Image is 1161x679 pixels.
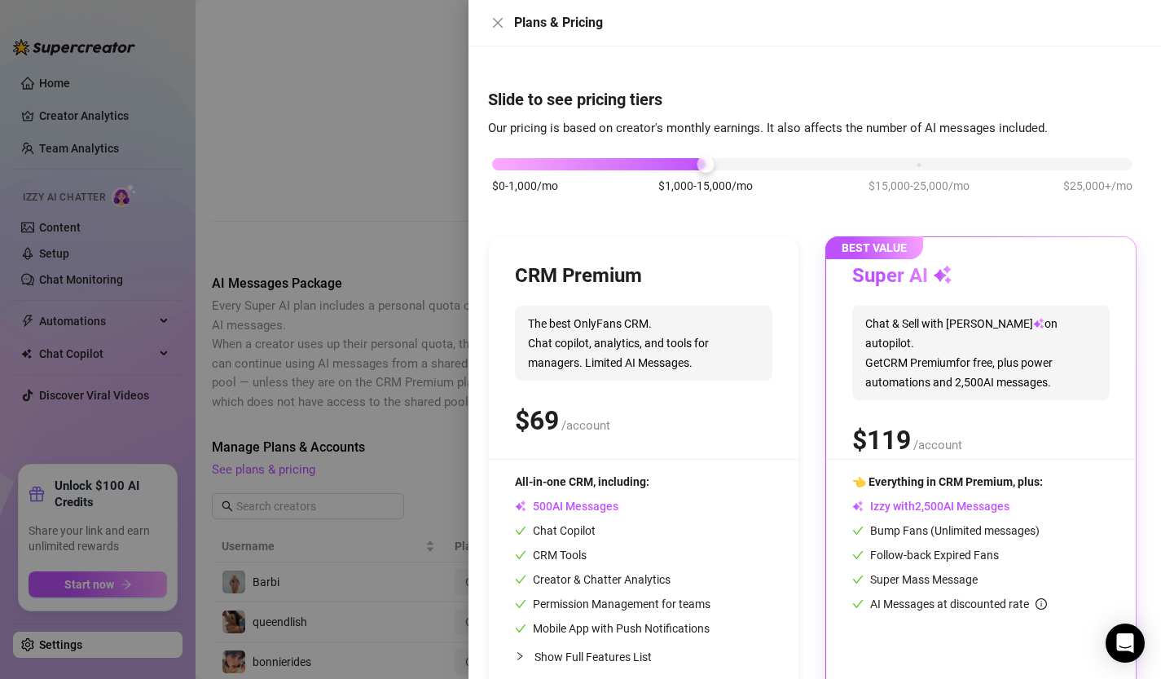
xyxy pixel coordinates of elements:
span: AI Messages [515,500,618,513]
span: check [852,525,864,536]
span: Chat Copilot [515,524,596,537]
span: /account [561,418,610,433]
span: $15,000-25,000/mo [869,177,970,195]
span: close [491,16,504,29]
span: Our pricing is based on creator's monthly earnings. It also affects the number of AI messages inc... [488,121,1048,135]
span: $25,000+/mo [1063,177,1132,195]
span: CRM Tools [515,549,587,562]
span: AI Messages at discounted rate [870,597,1047,611]
span: info-circle [1036,598,1047,610]
span: Permission Management for teams [515,597,710,611]
span: Bump Fans (Unlimited messages) [852,524,1040,537]
div: Open Intercom Messenger [1106,624,1145,663]
span: Izzy with AI Messages [852,500,1009,513]
span: 👈 Everything in CRM Premium, plus: [852,475,1043,488]
span: check [515,525,526,536]
span: check [515,623,526,634]
span: /account [913,438,962,452]
span: check [852,574,864,585]
span: Creator & Chatter Analytics [515,573,671,586]
span: check [852,549,864,561]
span: BEST VALUE [825,236,923,259]
div: Show Full Features List [515,637,772,676]
h3: Super AI [852,263,952,289]
span: $1,000-15,000/mo [658,177,753,195]
span: check [515,598,526,610]
span: $ [515,405,559,436]
span: Follow-back Expired Fans [852,549,999,562]
span: Show Full Features List [534,650,652,664]
h4: Slide to see pricing tiers [488,88,1141,111]
span: check [852,598,864,610]
span: $0-1,000/mo [492,177,558,195]
span: check [515,549,526,561]
span: All-in-one CRM, including: [515,475,649,488]
span: Super Mass Message [852,573,978,586]
span: The best OnlyFans CRM. Chat copilot, analytics, and tools for managers. Limited AI Messages. [515,306,772,381]
h3: CRM Premium [515,263,642,289]
span: check [515,574,526,585]
div: Plans & Pricing [514,13,1141,33]
button: Close [488,13,508,33]
span: $ [852,425,911,456]
span: collapsed [515,651,525,661]
span: Chat & Sell with [PERSON_NAME] on autopilot. Get CRM Premium for free, plus power automations and... [852,306,1110,400]
span: Mobile App with Push Notifications [515,622,710,635]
